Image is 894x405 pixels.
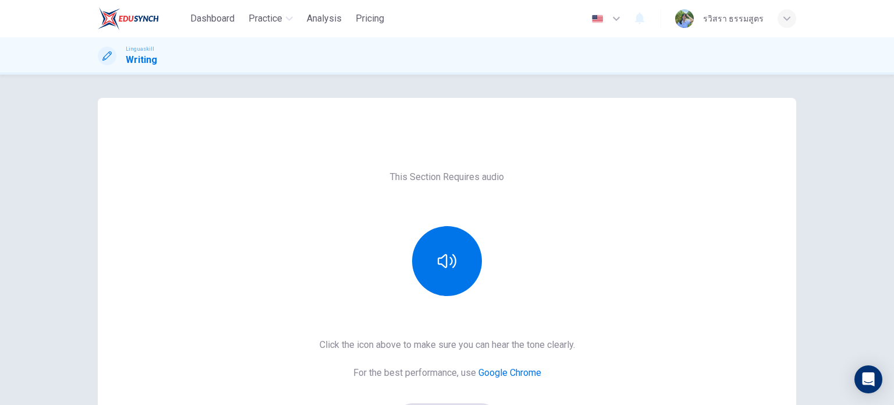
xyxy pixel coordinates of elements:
span: Dashboard [190,12,235,26]
img: EduSynch logo [98,7,159,30]
a: Google Chrome [478,367,541,378]
h6: Click the icon above to make sure you can hear the tone clearly. [320,338,575,352]
h6: This Section Requires audio [390,170,504,184]
div: รวิสรา ธรรมสูตร [703,12,764,26]
span: Practice [249,12,282,26]
img: Profile picture [675,9,694,28]
button: Analysis [302,8,346,29]
span: Analysis [307,12,342,26]
a: EduSynch logo [98,7,186,30]
button: Dashboard [186,8,239,29]
img: en [590,15,605,23]
span: Pricing [356,12,384,26]
h6: For the best performance, use [353,366,541,380]
h1: Writing [126,53,157,67]
button: Pricing [351,8,389,29]
div: Open Intercom Messenger [854,365,882,393]
button: Practice [244,8,297,29]
span: Linguaskill [126,45,154,53]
